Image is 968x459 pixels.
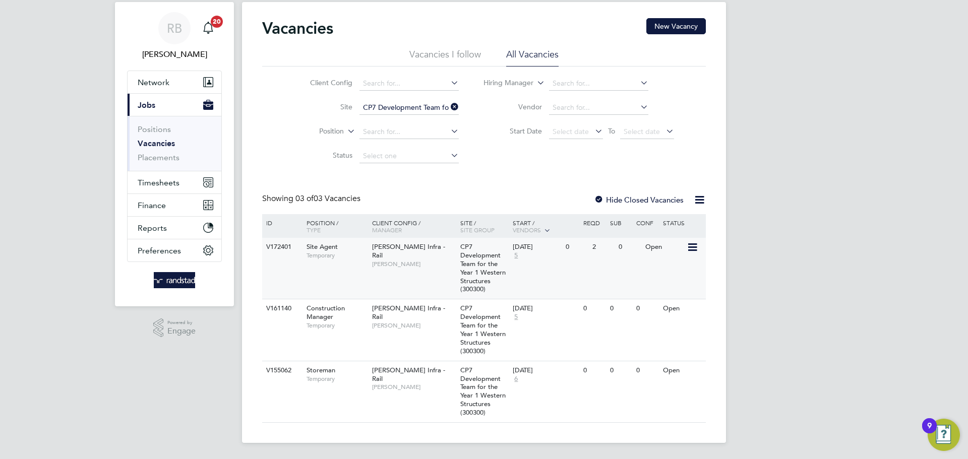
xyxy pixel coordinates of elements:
[127,48,222,60] span: Robert Beecham
[295,193,314,204] span: 03 of
[138,139,175,148] a: Vacancies
[581,361,607,380] div: 0
[646,18,706,34] button: New Vacancy
[513,251,519,260] span: 5
[138,201,166,210] span: Finance
[484,126,542,136] label: Start Date
[634,214,660,231] div: Conf
[154,272,196,288] img: randstad-logo-retina.png
[167,318,196,327] span: Powered by
[590,238,616,256] div: 2
[484,102,542,111] label: Vendor
[307,366,335,374] span: Storeman
[513,304,578,313] div: [DATE]
[460,366,506,417] span: CP7 Development Team for the Year 1 Western Structures (300300)
[264,238,299,256] div: V172401
[634,299,660,318] div: 0
[264,214,299,231] div: ID
[458,214,511,238] div: Site /
[594,195,684,205] label: Hide Closed Vacancies
[359,149,459,163] input: Select one
[506,48,559,67] li: All Vacancies
[138,246,181,255] span: Preferences
[138,100,155,110] span: Jobs
[372,304,445,321] span: [PERSON_NAME] Infra - Rail
[372,226,402,234] span: Manager
[128,239,221,261] button: Preferences
[127,272,222,288] a: Go to home page
[372,383,455,391] span: [PERSON_NAME]
[460,304,506,355] span: CP7 Development Team for the Year 1 Western Structures (300300)
[138,153,179,162] a: Placements
[307,304,345,321] span: Construction Manager
[167,327,196,336] span: Engage
[198,12,218,44] a: 20
[286,126,344,137] label: Position
[475,78,533,88] label: Hiring Manager
[553,127,589,136] span: Select date
[115,2,234,306] nav: Main navigation
[138,223,167,233] span: Reports
[660,299,704,318] div: Open
[605,124,618,138] span: To
[372,321,455,330] span: [PERSON_NAME]
[608,361,634,380] div: 0
[299,214,370,238] div: Position /
[513,313,519,321] span: 5
[264,361,299,380] div: V155062
[460,242,506,293] span: CP7 Development Team for the Year 1 Western Structures (300300)
[460,226,495,234] span: Site Group
[660,361,704,380] div: Open
[359,77,459,91] input: Search for...
[513,375,519,383] span: 6
[295,193,360,204] span: 03 Vacancies
[372,242,445,259] span: [PERSON_NAME] Infra - Rail
[128,94,221,116] button: Jobs
[563,238,589,256] div: 0
[643,238,687,256] div: Open
[138,178,179,187] span: Timesheets
[370,214,458,238] div: Client Config /
[513,226,541,234] span: Vendors
[294,102,352,111] label: Site
[294,151,352,160] label: Status
[372,260,455,268] span: [PERSON_NAME]
[211,16,223,28] span: 20
[153,318,196,338] a: Powered byEngage
[660,214,704,231] div: Status
[262,193,362,204] div: Showing
[127,12,222,60] a: RB[PERSON_NAME]
[138,78,169,87] span: Network
[138,124,171,134] a: Positions
[634,361,660,380] div: 0
[307,375,367,383] span: Temporary
[128,171,221,193] button: Timesheets
[307,242,338,251] span: Site Agent
[294,78,352,87] label: Client Config
[307,251,367,259] span: Temporary
[608,299,634,318] div: 0
[359,125,459,139] input: Search for...
[513,366,578,375] div: [DATE]
[262,18,333,38] h2: Vacancies
[128,194,221,216] button: Finance
[608,214,634,231] div: Sub
[549,77,648,91] input: Search for...
[513,243,561,251] div: [DATE]
[128,217,221,239] button: Reports
[128,71,221,93] button: Network
[624,127,660,136] span: Select date
[927,426,932,439] div: 9
[167,22,182,35] span: RB
[549,101,648,115] input: Search for...
[928,419,960,451] button: Open Resource Center, 9 new notifications
[128,116,221,171] div: Jobs
[264,299,299,318] div: V161140
[510,214,581,239] div: Start /
[616,238,642,256] div: 0
[307,321,367,330] span: Temporary
[372,366,445,383] span: [PERSON_NAME] Infra - Rail
[307,226,321,234] span: Type
[359,101,459,115] input: Search for...
[581,299,607,318] div: 0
